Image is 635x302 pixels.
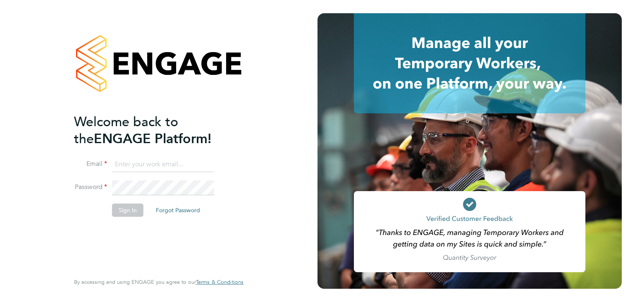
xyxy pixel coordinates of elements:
label: Password [74,183,107,192]
span: Terms & Conditions [196,278,243,285]
h2: ENGAGE Platform! [74,113,235,147]
span: By accessing and using ENGAGE you agree to our [74,278,243,285]
a: Terms & Conditions [196,279,243,285]
button: Sign In [112,204,143,217]
input: Enter your work email... [112,157,214,172]
button: Forgot Password [149,204,207,217]
span: Welcome back to the [74,114,178,147]
label: Email [74,160,107,168]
